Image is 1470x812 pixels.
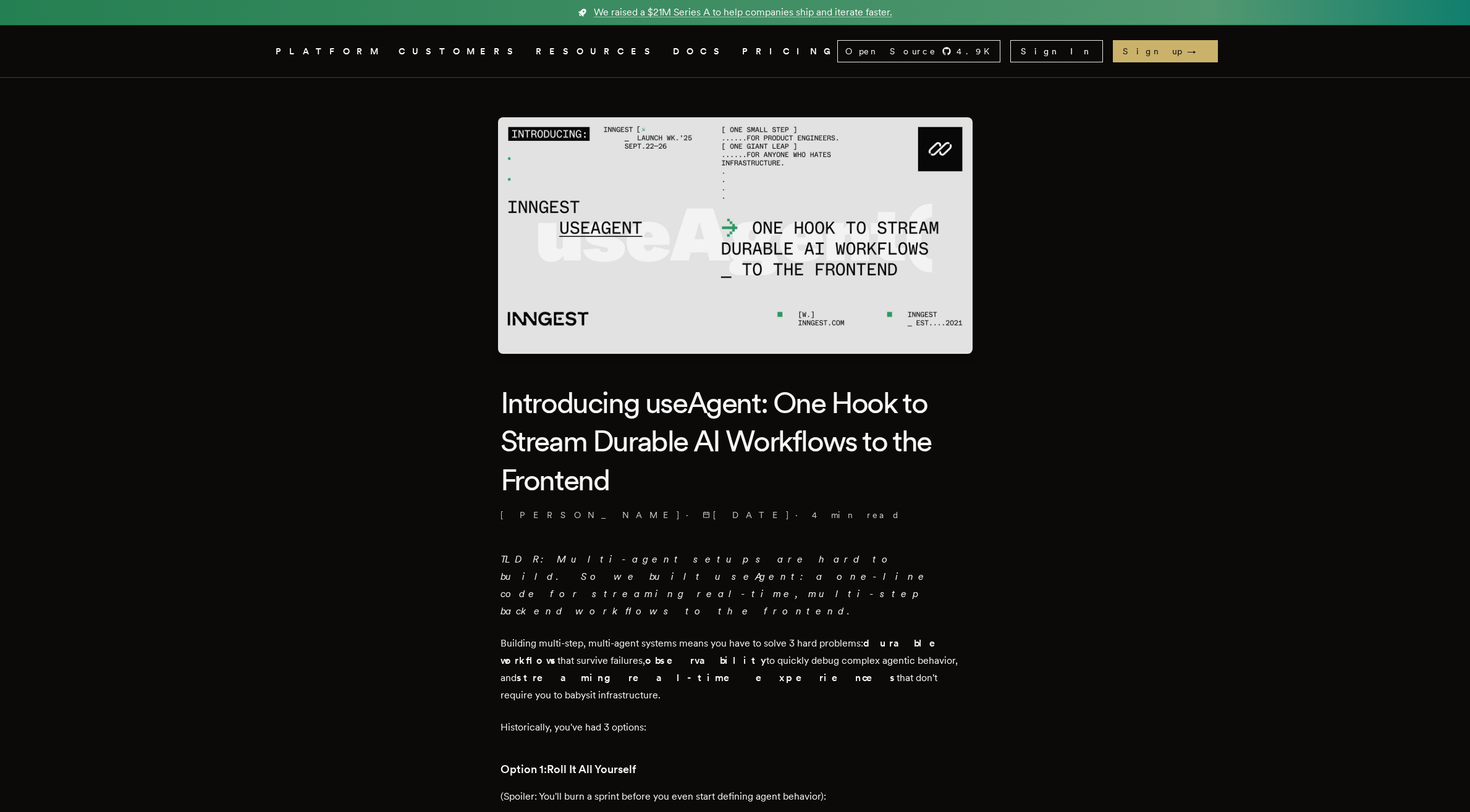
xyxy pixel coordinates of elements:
a: Sign In [1010,40,1103,62]
button: RESOURCES [536,44,658,59]
strong: observability [645,655,766,666]
span: 4 min read [812,509,900,521]
a: CUSTOMERS [399,44,521,59]
button: PLATFORM [276,44,384,59]
p: Building multi-step, multi-agent systems means you have to solve 3 hard problems: that survive fa... [501,635,970,704]
p: Historically, you've had 3 options: [501,719,970,736]
strong: Roll It All Yourself [547,763,636,776]
span: → [1187,45,1208,57]
p: (Spoiler: You'll burn a sprint before you even start defining agent behavior): [501,788,970,805]
span: We raised a $21M Series A to help companies ship and iterate faster. [594,5,892,20]
span: Open Source [845,45,937,57]
span: 4.9 K [957,45,997,57]
h3: Option 1: [501,761,970,778]
span: [DATE] [703,509,790,521]
h1: Introducing useAgent: One Hook to Stream Durable AI Workflows to the Frontend [501,383,970,499]
a: Sign up [1113,40,1218,62]
img: Featured image for Introducing useAgent: One Hook to Stream Durable AI Workflows to the Frontend ... [498,117,973,354]
em: TLDR: Multi-agent setups are hard to build. So we built useAgent: a one-line code for streaming r... [501,553,930,617]
a: [PERSON_NAME] [501,509,681,521]
strong: streaming real-time experiences [517,672,897,684]
p: · · [501,509,970,521]
a: PRICING [742,44,837,59]
a: DOCS [673,44,727,59]
nav: Global [241,25,1230,77]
